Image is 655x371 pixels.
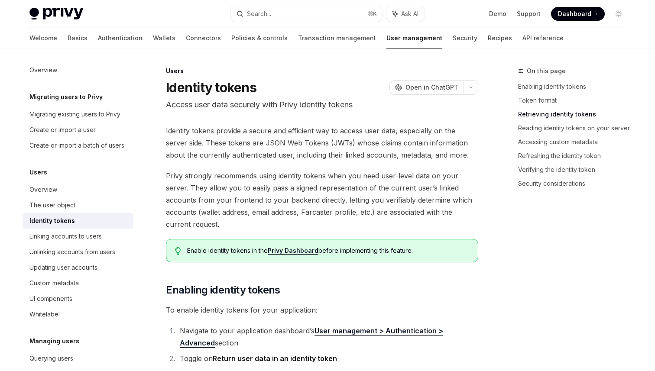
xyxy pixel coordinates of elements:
a: Connectors [186,28,221,48]
div: UI components [29,294,72,304]
a: User management [386,28,442,48]
a: Custom metadata [23,275,133,291]
svg: Tip [175,247,181,255]
div: Linking accounts to users [29,231,102,242]
li: Toggle on [177,352,478,365]
h5: Managing users [29,336,79,346]
li: Navigate to your application dashboard’s section [177,325,478,349]
span: To enable identity tokens for your application: [166,304,478,316]
span: Enable identity tokens in the before implementing this feature. [187,246,469,255]
p: Access user data securely with Privy identity tokens [166,99,478,111]
a: Migrating existing users to Privy [23,106,133,122]
a: Reading identity tokens on your server [518,121,632,135]
a: Demo [489,10,506,18]
button: Open in ChatGPT [389,80,464,95]
a: Enabling identity tokens [518,80,632,94]
div: Unlinking accounts from users [29,247,115,257]
span: Privy strongly recommends using identity tokens when you need user-level data on your server. The... [166,170,478,230]
a: Security [453,28,477,48]
button: Ask AI [386,6,425,22]
a: Querying users [23,351,133,366]
a: Updating user accounts [23,260,133,275]
h5: Migrating users to Privy [29,92,103,102]
a: Accessing custom metadata [518,135,632,149]
img: light logo [29,8,83,20]
a: Overview [23,182,133,197]
div: Custom metadata [29,278,79,288]
div: Search... [247,9,271,19]
a: Privy Dashboard [268,247,318,255]
span: Enabling identity tokens [166,283,280,297]
div: Create or import a batch of users [29,140,124,151]
span: ⌘ K [368,10,377,17]
a: API reference [522,28,564,48]
span: Dashboard [558,10,591,18]
a: UI components [23,291,133,306]
strong: Return user data in an identity token [213,354,337,363]
a: Basics [68,28,88,48]
button: Toggle dark mode [612,7,626,21]
div: Create or import a user [29,125,96,135]
a: Retrieving identity tokens [518,107,632,121]
a: The user object [23,197,133,213]
div: Whitelabel [29,309,60,319]
a: Unlinking accounts from users [23,244,133,260]
a: Recipes [488,28,512,48]
a: Policies & controls [231,28,288,48]
div: Overview [29,65,57,75]
a: Verifying the identity token [518,163,632,177]
h1: Identity tokens [166,80,256,95]
a: Support [517,10,541,18]
span: On this page [527,66,566,76]
a: Welcome [29,28,57,48]
a: Security considerations [518,177,632,190]
div: Users [166,67,478,75]
div: Overview [29,184,57,195]
a: Linking accounts to users [23,229,133,244]
span: Open in ChatGPT [405,83,458,92]
span: Identity tokens provide a secure and efficient way to access user data, especially on the server ... [166,125,478,161]
a: Create or import a user [23,122,133,138]
div: Migrating existing users to Privy [29,109,120,119]
a: Overview [23,62,133,78]
a: Wallets [153,28,175,48]
div: Updating user accounts [29,262,97,273]
a: Whitelabel [23,306,133,322]
a: Create or import a batch of users [23,138,133,153]
div: Identity tokens [29,216,75,226]
a: Identity tokens [23,213,133,229]
div: The user object [29,200,75,210]
a: Transaction management [298,28,376,48]
span: Ask AI [401,10,418,18]
a: Refreshing the identity token [518,149,632,163]
h5: Users [29,167,47,177]
a: Token format [518,94,632,107]
button: Search...⌘K [230,6,382,22]
div: Querying users [29,353,73,364]
a: Dashboard [551,7,605,21]
a: Authentication [98,28,143,48]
